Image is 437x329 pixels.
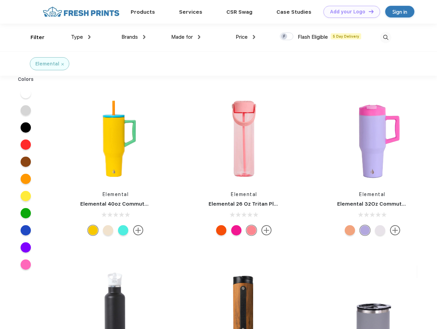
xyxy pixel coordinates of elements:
div: Beige [103,225,113,235]
a: Elemental [359,192,386,197]
div: Lemon zest [88,225,98,235]
img: fo%20logo%202.webp [41,6,121,18]
img: dropdown.png [253,35,255,39]
a: Sign in [385,6,414,17]
span: Brands [121,34,138,40]
div: Matte White [375,225,385,235]
a: Elemental 26 Oz Tritan Plastic Water Bottle [209,201,322,207]
span: 5 Day Delivery [331,33,361,39]
img: func=resize&h=266 [198,93,290,184]
img: more.svg [390,225,400,235]
a: CSR Swag [226,9,252,15]
img: func=resize&h=266 [70,93,161,184]
a: Elemental 40oz Commuter Tumbler [80,201,173,207]
a: Services [179,9,202,15]
img: more.svg [133,225,143,235]
img: desktop_search.svg [380,32,391,43]
img: filter_cancel.svg [61,63,64,65]
div: Add your Logo [330,9,365,15]
div: Vintage flower [118,225,128,235]
div: Colors [13,76,39,83]
a: Elemental 32Oz Commuter Tumbler [337,201,430,207]
a: Elemental [231,192,257,197]
a: Elemental [103,192,129,197]
div: Rose [246,225,257,235]
div: Sign in [392,8,407,16]
div: Peach Sunrise [345,225,355,235]
img: func=resize&h=266 [327,93,418,184]
span: Flash Eligible [298,34,328,40]
img: dropdown.png [88,35,91,39]
div: Elemental [35,60,59,68]
img: dropdown.png [198,35,200,39]
img: dropdown.png [143,35,145,39]
span: Price [236,34,248,40]
div: Lilac Tie Dye [360,225,370,235]
div: Filter [31,34,45,41]
span: Type [71,34,83,40]
span: Made for [171,34,193,40]
div: Good Vibes [216,225,226,235]
img: DT [369,10,374,13]
div: Hot pink [231,225,241,235]
a: Products [131,9,155,15]
img: more.svg [261,225,272,235]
